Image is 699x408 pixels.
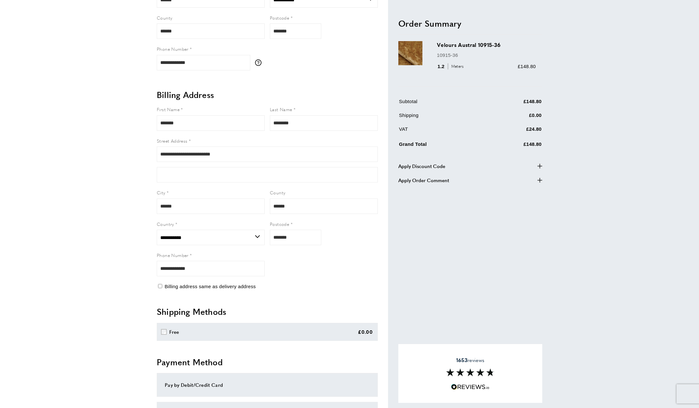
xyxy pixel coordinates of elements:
span: County [270,189,285,196]
div: £0.00 [358,328,373,336]
div: 1.2 [437,62,466,70]
span: £148.80 [518,63,536,69]
span: Apply Discount Code [398,162,445,170]
button: More information [255,59,265,66]
td: Subtotal [399,97,485,110]
td: Grand Total [399,139,485,153]
h2: Shipping Methods [157,306,378,317]
input: Billing address same as delivery address [158,284,162,288]
span: Street Address [157,137,188,144]
span: Last Name [270,106,292,112]
span: Postcode [270,221,289,227]
span: County [157,14,172,21]
td: £148.80 [486,139,542,153]
img: Reviews.io 5 stars [451,384,490,390]
span: Billing address same as delivery address [164,284,256,289]
span: Phone Number [157,252,189,258]
span: Postcode [270,14,289,21]
span: Meters [448,63,465,69]
h2: Order Summary [398,17,542,29]
h3: Velours Austral 10915-36 [437,41,536,49]
span: Apply Order Comment [398,176,449,184]
td: £24.80 [486,125,542,137]
span: Country [157,221,174,227]
span: reviews [456,357,484,363]
img: Reviews section [446,368,494,376]
div: Pay by Debit/Credit Card [165,381,370,389]
span: City [157,189,165,196]
img: Velours Austral 10915-36 [398,41,422,65]
td: £0.00 [486,111,542,124]
p: 10915-36 [437,51,536,59]
span: First Name [157,106,180,112]
span: Phone Number [157,46,189,52]
strong: 1653 [456,356,467,363]
h2: Billing Address [157,89,378,101]
td: VAT [399,125,485,137]
td: Shipping [399,111,485,124]
h2: Payment Method [157,356,378,368]
div: Free [169,328,179,336]
td: £148.80 [486,97,542,110]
